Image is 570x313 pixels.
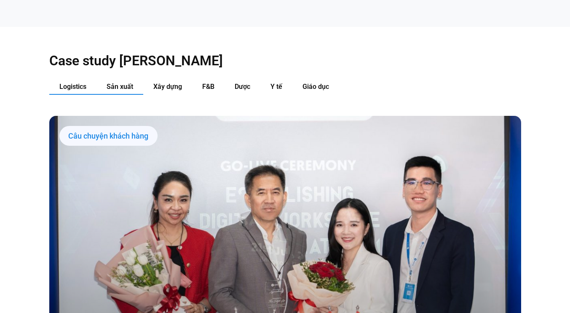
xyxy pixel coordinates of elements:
[302,83,329,91] span: Giáo dục
[59,126,158,146] div: Câu chuyện khách hàng
[107,83,133,91] span: Sản xuất
[270,83,282,91] span: Y tế
[59,83,86,91] span: Logistics
[49,52,521,69] h2: Case study [PERSON_NAME]
[235,83,250,91] span: Dược
[153,83,182,91] span: Xây dựng
[202,83,214,91] span: F&B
